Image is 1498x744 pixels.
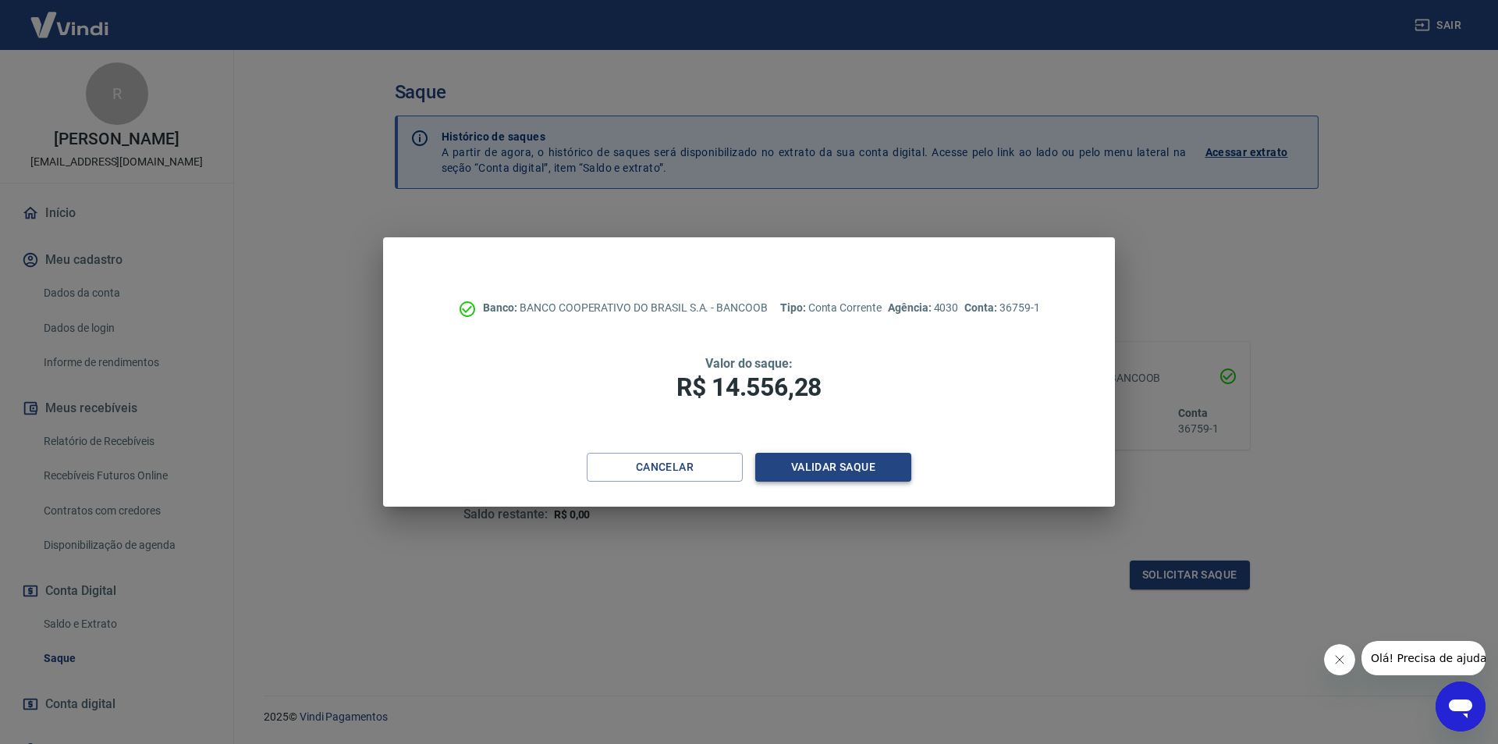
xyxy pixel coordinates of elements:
p: 4030 [888,300,958,316]
span: Olá! Precisa de ajuda? [9,11,131,23]
span: Valor do saque: [705,356,793,371]
span: R$ 14.556,28 [676,372,822,402]
span: Tipo: [780,301,808,314]
iframe: Fechar mensagem [1324,644,1355,675]
iframe: Botão para abrir a janela de mensagens [1436,682,1486,732]
p: 36759-1 [964,300,1039,316]
button: Cancelar [587,453,743,482]
button: Validar saque [755,453,911,482]
span: Banco: [483,301,520,314]
iframe: Mensagem da empresa [1361,641,1486,675]
p: Conta Corrente [780,300,882,316]
span: Conta: [964,301,999,314]
p: BANCO COOPERATIVO DO BRASIL S.A. - BANCOOB [483,300,768,316]
span: Agência: [888,301,934,314]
